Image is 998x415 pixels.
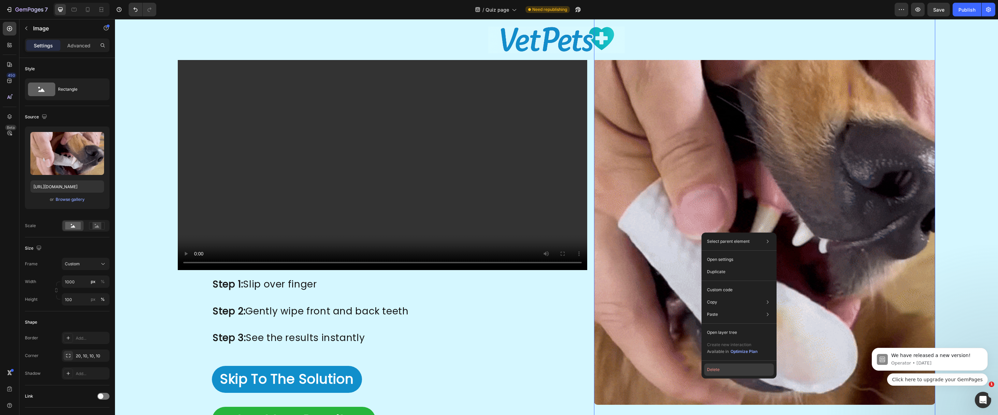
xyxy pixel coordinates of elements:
[3,3,51,16] button: 7
[707,256,733,263] p: Open settings
[707,311,718,317] p: Paste
[129,3,156,16] div: Undo/Redo
[927,3,950,16] button: Save
[707,287,733,293] p: Custom code
[99,295,107,303] button: px
[55,196,85,203] button: Browse gallery
[25,223,36,229] div: Scale
[707,341,758,348] p: Create new interaction
[91,279,96,285] div: px
[532,6,567,13] span: Need republishing
[89,295,97,303] button: %
[486,6,509,13] span: Quiz page
[707,299,717,305] p: Copy
[707,329,737,336] p: Open layer tree
[958,6,975,13] div: Publish
[62,258,110,270] button: Custom
[989,382,994,387] span: 1
[58,81,100,97] div: Rectangle
[862,325,998,397] iframe: Intercom notifications message
[62,276,110,288] input: px%
[953,3,981,16] button: Publish
[933,7,944,13] span: Save
[62,293,110,306] input: px%
[25,393,33,399] div: Link
[121,392,237,411] p: See More Results
[67,42,90,49] p: Advanced
[34,42,53,49] p: Settings
[975,392,991,408] iframe: Intercom live chat
[25,279,36,285] label: Width
[707,238,750,244] p: Select parent element
[25,296,38,302] label: Height
[33,24,91,32] p: Image
[482,6,484,13] span: /
[6,73,16,78] div: 450
[45,5,48,14] p: 7
[25,335,38,341] div: Border
[30,180,104,193] input: https://example.com/image.jpg
[730,348,758,355] button: Optimize Plan
[76,335,108,341] div: Add...
[25,353,39,359] div: Corner
[56,196,85,203] div: Browse gallery
[707,269,725,275] p: Duplicate
[25,261,38,267] label: Frame
[707,349,729,354] span: Available in
[99,278,107,286] button: px
[704,364,774,376] button: Delete
[25,244,43,253] div: Size
[65,261,80,267] span: Custom
[25,66,35,72] div: Style
[25,113,48,122] div: Source
[5,125,16,130] div: Beta
[101,296,105,302] div: %
[25,319,37,325] div: Shape
[91,296,96,302] div: px
[76,371,108,377] div: Add...
[30,132,104,175] img: preview-image
[97,388,261,415] a: See More Results
[731,349,757,355] div: Optimize Plan
[25,370,41,376] div: Shadow
[76,353,108,359] div: 20, 10, 10, 10
[50,195,54,204] span: or
[115,19,998,415] iframe: Design area
[101,279,105,285] div: %
[89,278,97,286] button: %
